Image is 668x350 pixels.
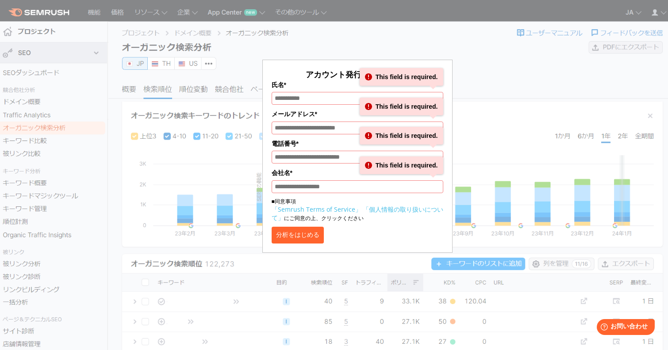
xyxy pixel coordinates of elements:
[360,98,443,115] div: This field is required.
[360,127,443,145] div: This field is required.
[360,68,443,86] div: This field is required.
[306,69,409,80] span: アカウント発行して分析する
[360,156,443,174] div: This field is required.
[272,205,443,222] a: 「個人情報の取り扱いについて」
[589,316,658,340] iframe: Help widget launcher
[272,205,361,213] a: 「Semrush Terms of Service」
[272,227,324,243] button: 分析をはじめる
[272,109,443,119] label: メールアドレス*
[272,198,443,222] p: ■同意事項 にご同意の上、クリックください
[272,139,443,148] label: 電話番号*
